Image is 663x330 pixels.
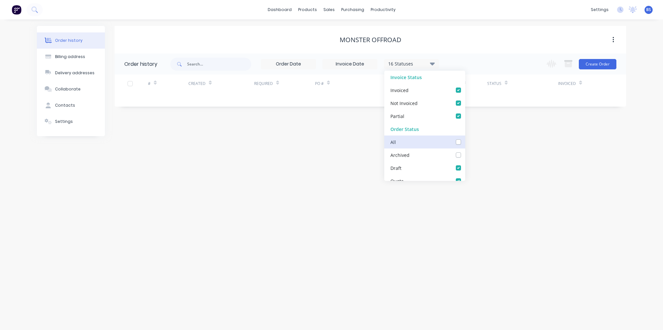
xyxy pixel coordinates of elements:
button: Settings [37,113,105,130]
div: 16 Statuses [384,60,439,67]
div: All [390,138,396,145]
div: Order history [124,60,157,68]
div: products [295,5,320,15]
div: Delivery addresses [55,70,95,76]
div: Contacts [55,102,75,108]
button: Billing address [37,49,105,65]
div: Status [487,75,558,92]
div: Created [188,81,206,87]
div: sales [320,5,338,15]
button: Contacts [37,97,105,113]
div: Order history [55,38,83,43]
div: Quote [390,177,404,184]
button: Collaborate [37,81,105,97]
div: # [148,75,188,92]
div: Monster Offroad [340,36,401,44]
a: dashboard [264,5,295,15]
div: Invoiced [390,87,409,93]
input: Invoice Date [323,59,377,69]
div: # [148,81,151,87]
div: purchasing [338,5,367,15]
div: PO # [315,75,386,92]
input: Search... [187,58,251,71]
div: Invoiced [558,75,599,92]
div: Partial [390,112,404,119]
div: Required [254,81,273,87]
button: Order history [37,32,105,49]
input: Order Date [261,59,316,69]
div: Archived [390,151,410,158]
div: settings [588,5,612,15]
div: Order Status [384,123,465,136]
span: BS [646,7,651,13]
div: Collaborate [55,86,81,92]
div: Required [254,75,315,92]
div: Created [188,75,254,92]
div: Status [487,81,501,87]
div: productivity [367,5,399,15]
div: PO # [315,81,324,87]
div: Billing address [55,54,85,60]
div: Not Invoiced [390,100,418,106]
button: Create Order [579,59,616,69]
div: Draft [390,164,401,171]
button: Delivery addresses [37,65,105,81]
div: Invoiced [558,81,576,87]
img: Factory [12,5,21,15]
div: Settings [55,119,73,124]
div: Invoice Status [384,71,465,84]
